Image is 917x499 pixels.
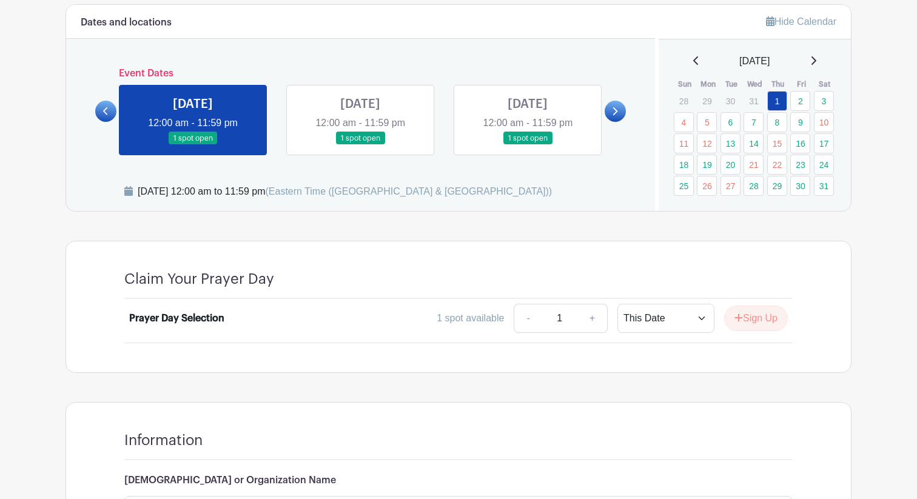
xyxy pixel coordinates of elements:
a: 23 [790,155,810,175]
a: 24 [814,155,834,175]
a: 7 [744,112,764,132]
a: 30 [790,176,810,196]
h4: Information [124,432,203,449]
th: Wed [743,78,767,90]
a: 27 [720,176,741,196]
a: Hide Calendar [766,16,836,27]
p: 31 [744,92,764,110]
a: 17 [814,133,834,153]
a: 15 [767,133,787,153]
a: 6 [720,112,741,132]
h6: [DEMOGRAPHIC_DATA] or Organization Name [124,475,793,486]
a: 28 [744,176,764,196]
th: Fri [790,78,813,90]
button: Sign Up [724,306,788,331]
a: 13 [720,133,741,153]
span: (Eastern Time ([GEOGRAPHIC_DATA] & [GEOGRAPHIC_DATA])) [265,186,552,196]
th: Sat [813,78,837,90]
a: 21 [744,155,764,175]
div: 1 spot available [437,311,504,326]
a: + [577,304,608,333]
a: 5 [697,112,717,132]
th: Tue [720,78,744,90]
div: Prayer Day Selection [129,311,224,326]
a: 14 [744,133,764,153]
a: - [514,304,542,333]
a: 1 [767,91,787,111]
a: 26 [697,176,717,196]
a: 25 [674,176,694,196]
a: 16 [790,133,810,153]
a: 9 [790,112,810,132]
a: 20 [720,155,741,175]
th: Sun [673,78,697,90]
a: 8 [767,112,787,132]
a: 29 [767,176,787,196]
div: [DATE] 12:00 am to 11:59 pm [138,184,552,199]
a: 2 [790,91,810,111]
span: [DATE] [739,54,770,69]
h6: Dates and locations [81,17,172,28]
a: 18 [674,155,694,175]
h6: Event Dates [116,68,605,79]
a: 4 [674,112,694,132]
a: 11 [674,133,694,153]
a: 10 [814,112,834,132]
a: 12 [697,133,717,153]
a: 3 [814,91,834,111]
a: 31 [814,176,834,196]
th: Thu [767,78,790,90]
p: 30 [720,92,741,110]
a: 19 [697,155,717,175]
a: 22 [767,155,787,175]
th: Mon [696,78,720,90]
p: 28 [674,92,694,110]
h4: Claim Your Prayer Day [124,270,274,288]
p: 29 [697,92,717,110]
